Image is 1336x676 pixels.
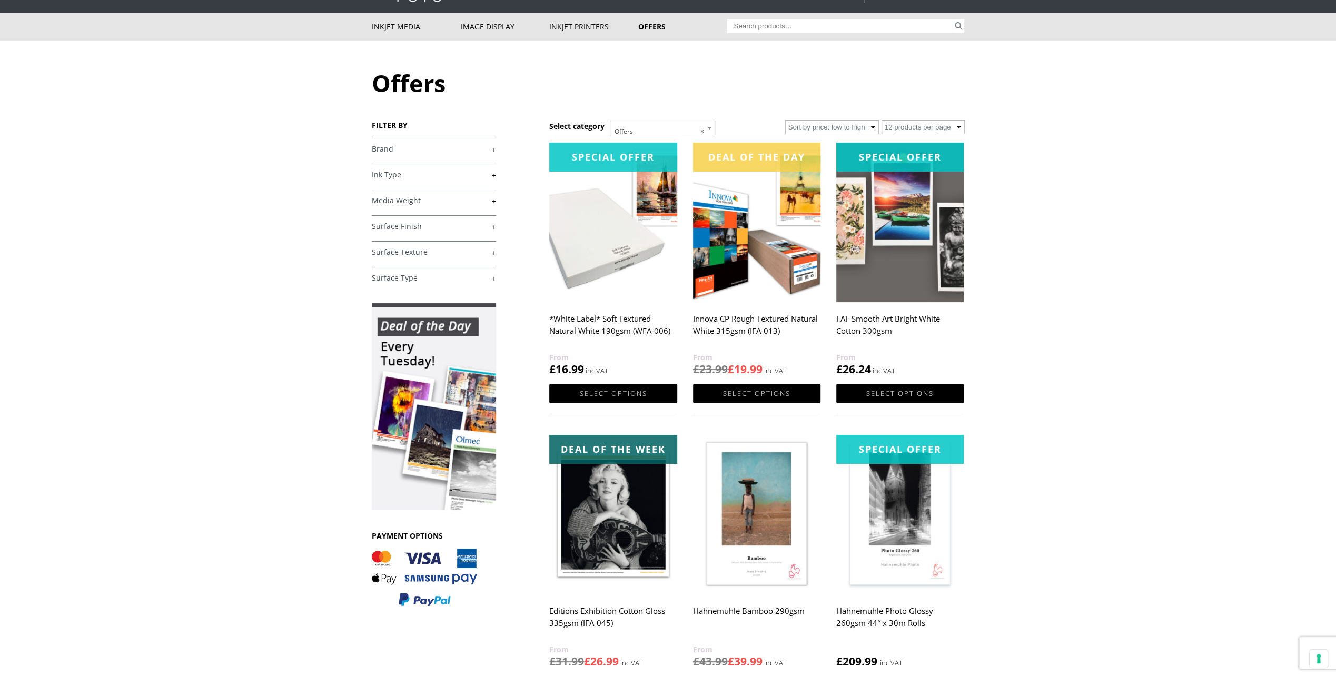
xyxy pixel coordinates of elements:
span: £ [728,362,734,376]
a: + [372,170,496,180]
h4: Surface Type [372,267,496,288]
img: promo [372,303,496,510]
bdi: 16.99 [549,362,584,376]
a: + [372,273,496,283]
span: £ [728,654,734,669]
h2: Editions Exhibition Cotton Gloss 335gsm (IFA-045) [549,601,677,643]
a: Inkjet Media [372,13,461,41]
div: Deal of the day [693,143,820,172]
div: Special Offer [836,435,964,464]
h2: Innova CP Rough Textured Natural White 315gsm (IFA-013) [693,309,820,351]
span: Offers [610,121,715,135]
bdi: 23.99 [693,362,728,376]
bdi: 39.99 [728,654,763,669]
h2: *White Label* Soft Textured Natural White 190gsm (WFA-006) [549,309,677,351]
a: Offers [638,13,727,41]
span: Offers [610,121,715,142]
a: + [372,144,496,154]
a: Select options for “*White Label* Soft Textured Natural White 190gsm (WFA-006)” [549,384,677,403]
h1: Offers [372,67,965,99]
input: Search products… [727,19,953,33]
a: Deal of the day Innova CP Rough Textured Natural White 315gsm (IFA-013) £23.99£19.99 [693,143,820,377]
bdi: 19.99 [728,362,763,376]
a: + [372,196,496,206]
a: Special OfferHahnemuhle Photo Glossy 260gsm 44″ x 30m Rolls £209.99 inc VAT [836,435,964,669]
strong: inc VAT [880,657,903,669]
span: £ [836,362,843,376]
bdi: 26.24 [836,362,871,376]
h2: Hahnemuhle Photo Glossy 260gsm 44″ x 30m Rolls [836,601,964,643]
span: £ [693,654,699,669]
bdi: 26.99 [584,654,619,669]
span: £ [549,362,556,376]
img: *White Label* Soft Textured Natural White 190gsm (WFA-006) [549,143,677,302]
img: Innova CP Rough Textured Natural White 315gsm (IFA-013) [693,143,820,302]
a: Select options for “Innova CP Rough Textured Natural White 315gsm (IFA-013)” [693,384,820,403]
span: £ [584,654,590,669]
a: + [372,222,496,232]
img: FAF Smooth Art Bright White Cotton 300gsm [836,143,964,302]
button: Search [953,19,965,33]
img: Hahnemuhle Photo Glossy 260gsm 44" x 30m Rolls [836,435,964,594]
span: £ [549,654,556,669]
a: Deal of the week Editions Exhibition Cotton Gloss 335gsm (IFA-045) £31.99£26.99 [549,435,677,669]
div: Special Offer [549,143,677,172]
bdi: 31.99 [549,654,584,669]
h4: Ink Type [372,164,496,185]
a: Special OfferFAF Smooth Art Bright White Cotton 300gsm £26.24 [836,143,964,377]
a: Select options for “FAF Smooth Art Bright White Cotton 300gsm” [836,384,964,403]
h2: FAF Smooth Art Bright White Cotton 300gsm [836,309,964,351]
div: Special Offer [836,143,964,172]
h3: Select category [549,121,605,131]
div: Deal of the week [549,435,677,464]
select: Shop order [785,120,879,134]
span: £ [693,362,699,376]
a: Hahnemuhle Bamboo 290gsm £43.99£39.99 [693,435,820,669]
span: £ [836,654,843,669]
a: Special Offer*White Label* Soft Textured Natural White 190gsm (WFA-006) £16.99 [549,143,677,377]
h3: PAYMENT OPTIONS [372,531,496,541]
a: Image Display [460,13,549,41]
button: Your consent preferences for tracking technologies [1310,650,1328,668]
img: Editions Exhibition Cotton Gloss 335gsm (IFA-045) [549,435,677,594]
img: PAYMENT OPTIONS [372,549,477,607]
h4: Surface Texture [372,241,496,262]
h4: Media Weight [372,190,496,211]
h3: FILTER BY [372,120,496,130]
h4: Surface Finish [372,215,496,236]
bdi: 209.99 [836,654,877,669]
h2: Hahnemuhle Bamboo 290gsm [693,601,820,643]
a: + [372,247,496,257]
h4: Brand [372,138,496,159]
span: × [700,124,704,139]
img: Hahnemuhle Bamboo 290gsm [693,435,820,594]
a: Inkjet Printers [549,13,638,41]
bdi: 43.99 [693,654,728,669]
